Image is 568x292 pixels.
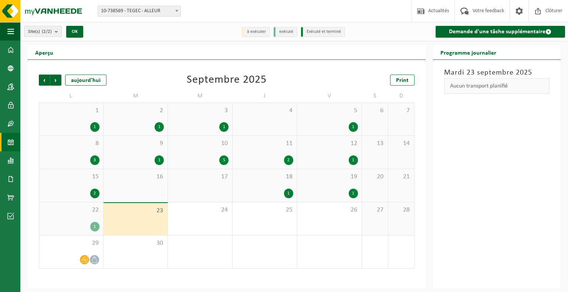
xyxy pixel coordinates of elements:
[42,29,52,34] count: (2/2)
[284,189,293,198] div: 1
[107,239,164,247] span: 30
[349,189,358,198] div: 1
[390,75,415,86] a: Print
[90,155,99,165] div: 3
[24,26,62,37] button: Site(s)(2/2)
[301,107,358,115] span: 5
[392,140,410,148] span: 14
[301,27,345,37] li: Exécuté et terminé
[28,26,52,37] span: Site(s)
[444,67,550,78] h3: Mardi 23 septembre 2025
[90,222,99,231] div: 1
[433,45,504,59] h2: Programme journalier
[219,155,229,165] div: 5
[236,140,293,148] span: 11
[98,6,180,16] span: 10-738569 - TEGEC - ALLEUR
[155,155,164,165] div: 1
[396,78,409,83] span: Print
[43,239,99,247] span: 29
[236,173,293,181] span: 18
[98,6,181,17] span: 10-738569 - TEGEC - ALLEUR
[236,206,293,214] span: 25
[187,75,267,86] div: Septembre 2025
[50,75,61,86] span: Suivant
[233,89,297,103] td: J
[392,206,410,214] span: 28
[362,89,388,103] td: S
[236,107,293,115] span: 4
[349,155,358,165] div: 1
[43,140,99,148] span: 8
[104,89,168,103] td: M
[107,140,164,148] span: 9
[28,45,61,59] h2: Aperçu
[436,26,565,38] a: Demande d'une tâche supplémentaire
[366,206,384,214] span: 27
[284,155,293,165] div: 2
[297,89,362,103] td: V
[65,75,106,86] div: aujourd'hui
[168,89,233,103] td: M
[39,89,104,103] td: L
[90,189,99,198] div: 2
[107,107,164,115] span: 2
[392,173,410,181] span: 21
[366,140,384,148] span: 13
[155,122,164,132] div: 1
[301,206,358,214] span: 26
[301,173,358,181] span: 19
[274,27,297,37] li: exécuté
[107,207,164,215] span: 23
[39,75,50,86] span: Précédent
[43,206,99,214] span: 22
[366,107,384,115] span: 6
[444,78,550,94] div: Aucun transport planifié
[43,173,99,181] span: 15
[43,107,99,115] span: 1
[90,122,99,132] div: 1
[366,173,384,181] span: 20
[241,27,270,37] li: à exécuter
[172,173,229,181] span: 17
[388,89,415,103] td: D
[66,26,83,38] button: OK
[172,140,229,148] span: 10
[107,173,164,181] span: 16
[392,107,410,115] span: 7
[219,122,229,132] div: 1
[301,140,358,148] span: 12
[349,122,358,132] div: 1
[172,107,229,115] span: 3
[172,206,229,214] span: 24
